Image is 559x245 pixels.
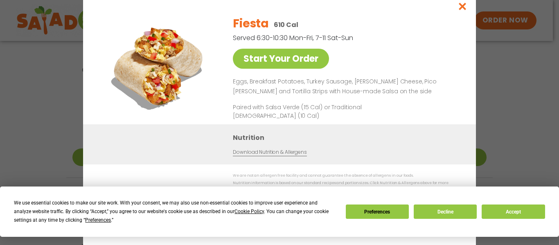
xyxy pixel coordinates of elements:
p: 610 Cal [274,20,298,30]
h3: Nutrition [233,132,464,142]
button: Preferences [346,205,409,219]
div: We use essential cookies to make our site work. With your consent, we may also use non-essential ... [14,199,336,225]
h2: Fiesta [233,15,268,32]
a: Download Nutrition & Allergens [233,148,307,156]
button: Accept [482,205,545,219]
span: Preferences [85,217,111,223]
p: Served 6:30-10:30 Mon-Fri, 7-11 Sat-Sun [233,33,417,43]
p: Paired with Salsa Verde (15 Cal) or Traditional [DEMOGRAPHIC_DATA] (10 Cal) [233,103,384,120]
button: Decline [414,205,477,219]
p: Nutrition information is based on our standard recipes and portion sizes. Click Nutrition & Aller... [233,180,460,193]
p: We are not an allergen free facility and cannot guarantee the absence of allergens in our foods. [233,173,460,179]
p: Eggs, Breakfast Potatoes, Turkey Sausage, [PERSON_NAME] Cheese, Pico [PERSON_NAME] and Tortilla S... [233,77,456,97]
a: Start Your Order [233,49,329,69]
span: Cookie Policy [234,209,264,214]
img: Featured product photo for Fiesta [101,9,216,124]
